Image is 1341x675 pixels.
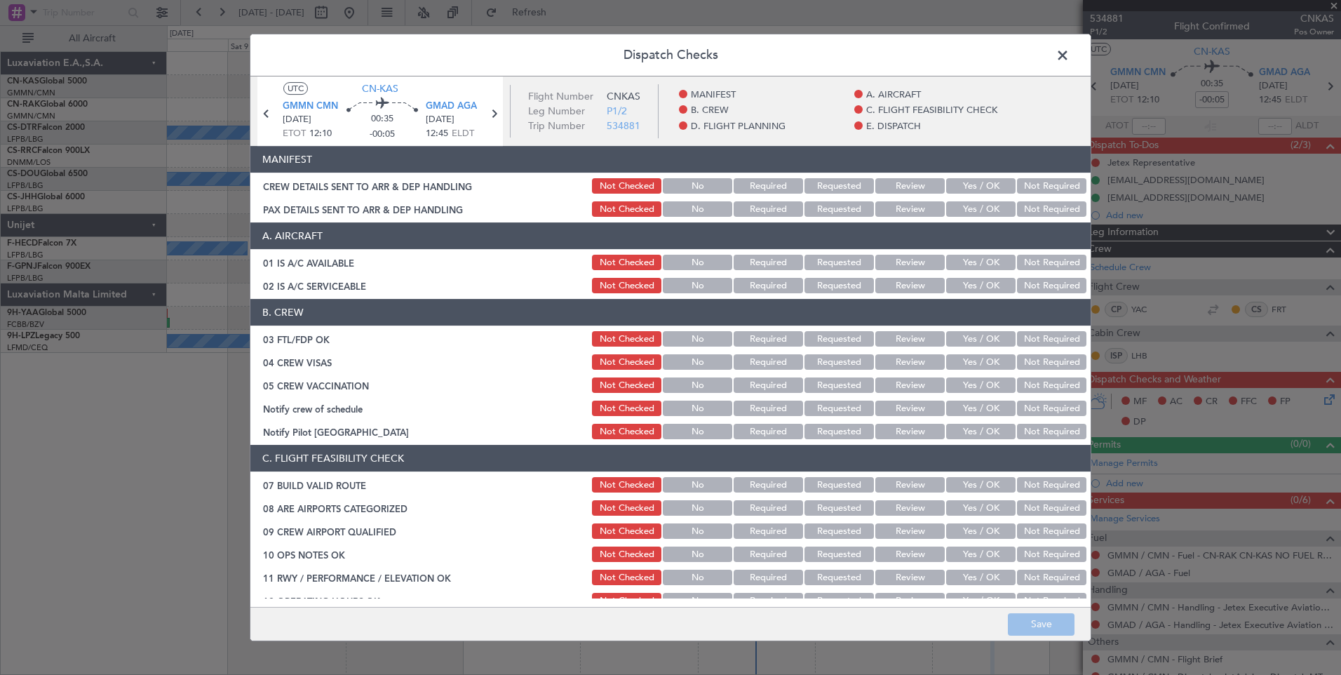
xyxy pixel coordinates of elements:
button: Not Required [1017,201,1086,217]
button: Not Required [1017,593,1086,608]
button: Not Required [1017,477,1086,493]
button: Not Required [1017,331,1086,347]
button: Not Required [1017,278,1086,293]
button: Not Required [1017,354,1086,370]
button: Not Required [1017,178,1086,194]
header: Dispatch Checks [250,34,1091,76]
button: Not Required [1017,255,1086,270]
button: Not Required [1017,377,1086,393]
button: Not Required [1017,500,1086,516]
button: Not Required [1017,401,1086,416]
button: Not Required [1017,547,1086,562]
button: Not Required [1017,570,1086,585]
button: Not Required [1017,424,1086,439]
button: Not Required [1017,523,1086,539]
